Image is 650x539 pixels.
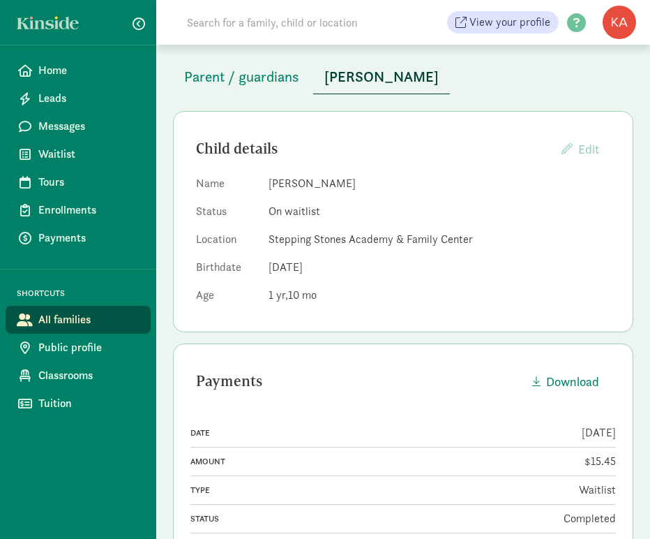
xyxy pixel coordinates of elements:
[38,202,139,219] span: Enrollments
[38,311,139,328] span: All families
[38,90,139,107] span: Leads
[269,231,610,248] dd: Stepping Stones Academy & Family Center
[38,62,139,79] span: Home
[406,424,616,441] div: [DATE]
[38,118,139,135] span: Messages
[324,66,439,88] span: [PERSON_NAME]
[406,510,616,527] div: Completed
[6,306,151,334] a: All families
[406,482,616,499] div: Waitlist
[406,453,616,470] div: $15.45
[38,395,139,412] span: Tuition
[6,57,151,84] a: Home
[38,146,139,163] span: Waitlist
[196,203,257,226] dt: Status
[184,66,299,88] span: Parent / guardians
[6,84,151,112] a: Leads
[196,370,521,392] div: Payments
[288,288,317,302] span: 10
[38,339,139,356] span: Public profile
[6,390,151,418] a: Tuition
[550,134,610,164] button: Edit
[38,367,139,384] span: Classrooms
[269,288,288,302] span: 1
[196,287,257,309] dt: Age
[6,196,151,224] a: Enrollments
[469,14,550,31] span: View your profile
[6,224,151,252] a: Payments
[190,512,400,525] div: Status
[546,372,599,391] span: Download
[580,472,650,539] iframe: Chat Widget
[190,484,400,496] div: Type
[269,175,610,192] dd: [PERSON_NAME]
[6,168,151,196] a: Tours
[269,260,303,274] span: [DATE]
[313,60,450,94] button: [PERSON_NAME]
[6,112,151,140] a: Messages
[6,334,151,362] a: Public profile
[521,367,610,397] button: Download
[196,138,550,160] div: Child details
[196,175,257,198] dt: Name
[190,427,400,439] div: Date
[38,230,139,246] span: Payments
[196,231,257,253] dt: Location
[38,174,139,191] span: Tours
[190,455,400,468] div: Amount
[6,140,151,168] a: Waitlist
[173,69,310,85] a: Parent / guardians
[196,259,257,281] dt: Birthdate
[578,141,599,157] span: Edit
[6,362,151,390] a: Classrooms
[269,203,610,220] dd: On waitlist
[447,11,559,34] a: View your profile
[313,69,450,85] a: [PERSON_NAME]
[173,60,310,94] button: Parent / guardians
[179,8,447,36] input: Search for a family, child or location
